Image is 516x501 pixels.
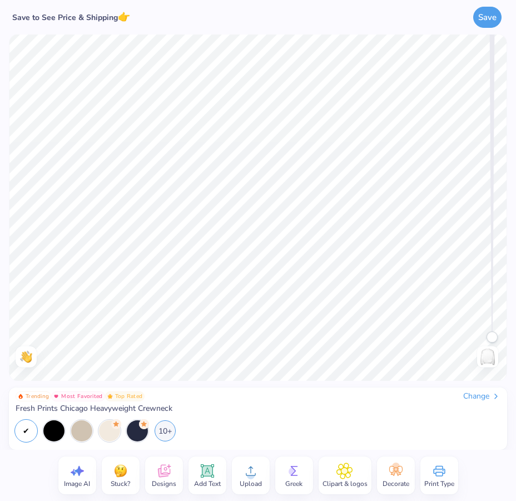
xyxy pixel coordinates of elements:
img: Trending sort [18,394,23,399]
span: Most Favorited [61,394,102,399]
span: Designs [152,479,176,488]
span: Top Rated [115,394,143,399]
img: Most Favorited sort [53,394,59,399]
span: Add Text [194,479,221,488]
span: Stuck? [111,479,130,488]
button: Save [473,7,502,28]
div: Change [463,391,500,401]
span: Decorate [383,479,409,488]
button: Badge Button [51,391,105,401]
span: Greek [285,479,302,488]
button: Badge Button [16,391,51,401]
span: Trending [26,394,49,399]
button: Badge Button [105,391,145,401]
span: Print Type [424,479,454,488]
div: Save to See Price & Shipping [9,10,133,24]
div: Accessibility label [487,332,498,343]
img: Back [479,348,497,366]
span: Upload [240,479,262,488]
img: Stuck? [112,463,129,479]
span: 👉 [118,10,130,23]
span: Image AI [64,479,90,488]
div: 10+ [155,420,176,441]
img: Top Rated sort [107,394,113,399]
span: Fresh Prints Chicago Heavyweight Crewneck [16,404,172,414]
span: Clipart & logos [322,479,368,488]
